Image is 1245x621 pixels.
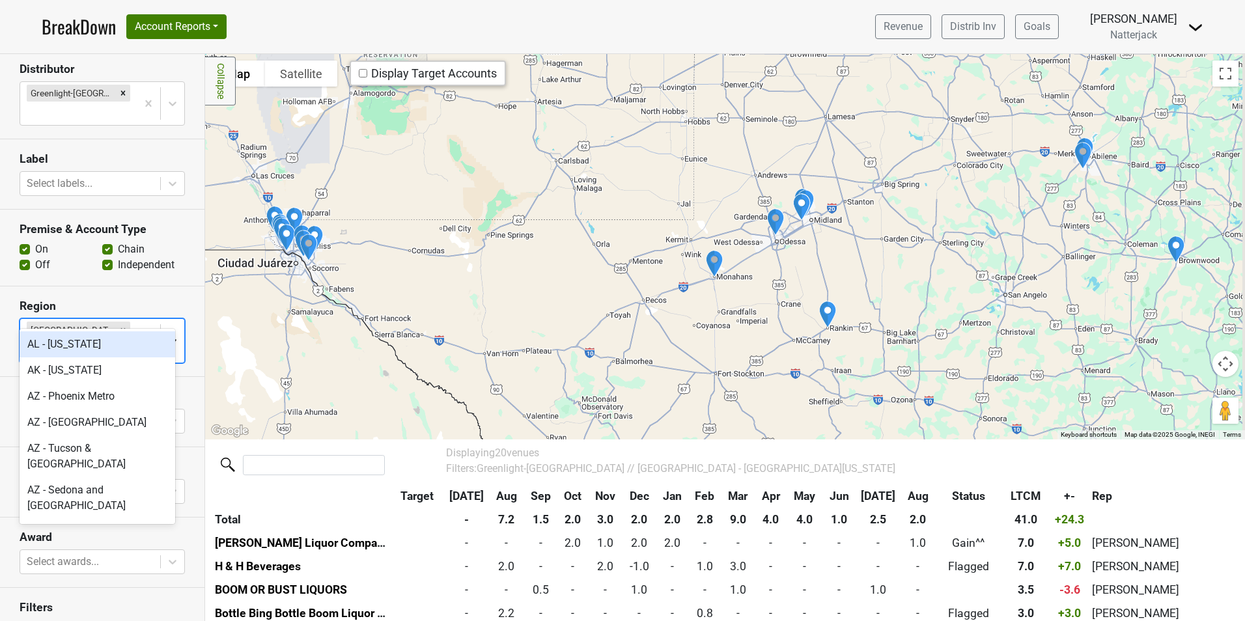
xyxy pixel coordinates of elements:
[1090,10,1177,27] div: [PERSON_NAME]
[20,435,175,477] div: AZ - Tucson & [GEOGRAPHIC_DATA]
[1050,531,1089,555] td: +5.0
[1015,14,1059,39] a: Goals
[359,66,497,81] div: Display Target Accounts
[622,508,656,531] th: 2.0
[656,484,689,508] th: Jan: activate to sort column ascending
[20,331,175,357] div: AL - [US_STATE]
[20,357,175,383] div: AK - [US_STATE]
[755,531,786,555] td: -
[446,445,1134,461] div: Displaying 20 venues
[856,555,900,578] td: -
[786,531,822,555] td: -
[260,200,289,238] div: Apple Liquor Store LLC
[786,555,822,578] td: -
[755,484,786,508] th: Apr: activate to sort column ascending
[901,484,936,508] th: Aug: activate to sort column ascending
[489,531,524,555] td: -
[1050,555,1089,578] td: +7.0
[524,555,558,578] td: -
[755,555,786,578] td: -
[208,422,251,439] a: Open this area in Google Maps (opens a new window)
[1061,430,1117,439] button: Keyboard shortcuts
[786,508,822,531] th: 4.0
[1212,61,1238,87] button: Toggle fullscreen view
[901,531,936,555] td: 1.0
[1050,484,1089,508] th: +-: activate to sort column ascending
[901,578,936,601] td: -
[1162,230,1190,268] div: Hometown Liquor
[489,508,524,531] th: 7.2
[656,508,689,531] th: 2.0
[20,531,185,544] h3: Award
[721,508,755,531] th: 9.0
[524,531,558,555] td: -
[588,508,622,531] th: 3.0
[215,583,347,596] a: BOOM OR BUST LIQUORS
[823,531,856,555] td: -
[215,560,301,573] a: H & H Beverages
[823,555,856,578] td: -
[761,203,790,241] div: Lone Star Liquor Company
[208,422,251,439] img: Google
[524,484,558,508] th: Sep: activate to sort column ascending
[656,531,689,555] td: 2.0
[721,484,755,508] th: Mar: activate to sort column ascending
[272,219,301,256] div: Barrel House Liquor
[936,555,1001,578] td: Flagged
[1001,484,1050,508] th: LTCM: activate to sort column ascending
[116,322,130,338] div: Remove TX - West Texas
[823,484,856,508] th: Jun: activate to sort column ascending
[524,578,558,601] td: 0.5
[813,296,842,333] div: Circle C Beer & Wine
[1089,484,1225,508] th: Rep: activate to sort column ascending
[35,257,50,273] label: Off
[856,484,900,508] th: Jul: activate to sort column ascending
[721,531,755,555] td: -
[20,519,175,545] div: AR - [US_STATE]
[1212,351,1238,377] button: Map camera controls
[477,462,895,475] span: Greenlight-[GEOGRAPHIC_DATA] // [GEOGRAPHIC_DATA] - [GEOGRAPHIC_DATA][US_STATE]
[1055,513,1084,526] span: +24.3
[20,223,185,236] h3: Premise & Account Type
[390,484,445,508] th: Target: activate to sort column ascending
[35,241,48,257] label: On
[557,555,587,578] td: -
[557,578,587,601] td: -
[688,531,721,555] td: -
[118,241,145,257] label: Chain
[280,202,309,240] div: Bottle Bing Bottle Boom Liquor Store Soon to be The Stave Society
[20,152,185,166] h3: Label
[1001,578,1050,601] td: 3.5
[588,578,622,601] td: -
[656,555,689,578] td: -
[688,555,721,578] td: 1.0
[20,409,175,435] div: AZ - [GEOGRAPHIC_DATA]
[126,14,227,39] button: Account Reports
[789,183,817,221] div: Lone Star Liquor Company
[936,484,1001,508] th: Status: activate to sort column ascending
[268,212,296,250] div: Spec's Wines, Spirits & Finer Foods
[42,13,116,40] a: BreakDown
[901,508,936,531] th: 2.0
[1001,555,1050,578] td: 7.0
[444,484,488,508] th: Jul: activate to sort column ascending
[700,245,729,283] div: Taylor Wine & Spirits
[205,57,236,105] a: Collapse
[1069,137,1097,174] div: FILO Liquors
[1188,20,1203,35] img: Dropdown Menu
[791,184,820,222] div: Lonestar Liquor Company
[557,484,587,508] th: Oct: activate to sort column ascending
[444,531,488,555] td: -
[215,607,559,620] a: Bottle Bing Bottle Boom Liquor Store Soon to be The Stave Society
[786,578,822,601] td: -
[1212,398,1238,424] button: Drag Pegman onto the map to open Street View
[823,508,856,531] th: 1.0
[721,555,755,578] td: 3.0
[721,578,755,601] td: 1.0
[786,484,822,508] th: May: activate to sort column ascending
[622,555,656,578] td: -1.0
[823,578,856,601] td: -
[588,484,622,508] th: Nov: activate to sort column ascending
[688,484,721,508] th: Feb: activate to sort column ascending
[20,62,185,76] h3: Distributor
